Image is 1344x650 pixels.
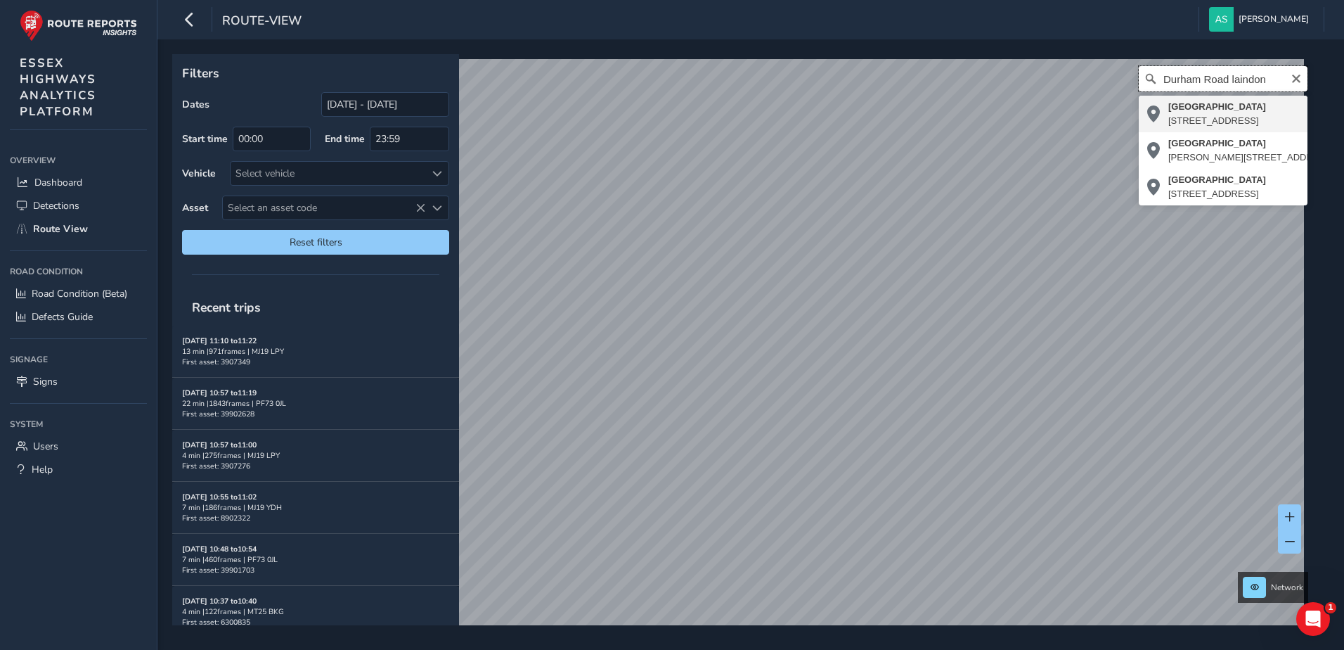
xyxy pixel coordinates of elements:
[34,176,82,189] span: Dashboard
[10,150,147,171] div: Overview
[32,463,53,476] span: Help
[182,132,228,146] label: Start time
[222,12,302,32] span: route-view
[182,336,257,346] strong: [DATE] 11:10 to 11:22
[10,414,147,435] div: System
[182,201,208,215] label: Asset
[1209,7,1234,32] img: diamond-layout
[182,492,257,502] strong: [DATE] 10:55 to 11:02
[10,458,147,481] a: Help
[33,222,88,236] span: Route View
[1168,100,1266,114] div: [GEOGRAPHIC_DATA]
[20,55,96,120] span: ESSEX HIGHWAYS ANALYTICS PLATFORM
[1168,136,1334,151] div: [GEOGRAPHIC_DATA]
[182,289,271,326] span: Recent trips
[10,194,147,217] a: Detections
[182,357,250,367] span: First asset: 3907349
[1168,114,1266,128] div: [STREET_ADDRESS]
[33,440,58,453] span: Users
[182,554,449,565] div: 7 min | 460 frames | PF73 0JL
[182,409,254,419] span: First asset: 39902628
[425,196,448,219] div: Select an asset code
[182,388,257,398] strong: [DATE] 10:57 to 11:19
[10,261,147,282] div: Road Condition
[182,167,216,180] label: Vehicle
[1168,151,1334,165] div: [PERSON_NAME][STREET_ADDRESS]
[182,544,257,554] strong: [DATE] 10:48 to 10:54
[32,310,93,324] span: Defects Guide
[10,349,147,370] div: Signage
[182,513,250,523] span: First asset: 8902322
[325,132,365,146] label: End time
[182,565,254,575] span: First asset: 39901703
[182,502,449,513] div: 7 min | 186 frames | MJ19 YDH
[10,217,147,241] a: Route View
[1168,173,1266,187] div: [GEOGRAPHIC_DATA]
[33,199,79,212] span: Detections
[1209,7,1314,32] button: [PERSON_NAME]
[182,606,449,617] div: 4 min | 122 frames | MT25 BKG
[10,305,147,329] a: Defects Guide
[231,162,425,185] div: Select vehicle
[182,98,209,111] label: Dates
[182,230,449,255] button: Reset filters
[1271,582,1303,593] span: Network
[1239,7,1309,32] span: [PERSON_NAME]
[10,370,147,393] a: Signs
[33,375,58,388] span: Signs
[1139,66,1307,91] input: Search
[32,287,127,300] span: Road Condition (Beta)
[182,398,449,409] div: 22 min | 1843 frames | PF73 0JL
[182,440,257,450] strong: [DATE] 10:57 to 11:00
[182,450,449,461] div: 4 min | 275 frames | MJ19 LPY
[193,236,439,249] span: Reset filters
[182,596,257,606] strong: [DATE] 10:37 to 10:40
[223,196,425,219] span: Select an asset code
[10,171,147,194] a: Dashboard
[182,64,449,82] p: Filters
[10,435,147,458] a: Users
[1296,602,1330,636] iframe: Intercom live chat
[20,10,137,42] img: rr logo
[1291,71,1302,84] button: Clear
[1325,602,1336,613] span: 1
[182,346,449,357] div: 13 min | 971 frames | MJ19 LPY
[10,282,147,305] a: Road Condition (Beta)
[182,617,250,627] span: First asset: 6300835
[1168,187,1266,201] div: [STREET_ADDRESS]
[177,59,1304,642] canvas: Map
[182,461,250,471] span: First asset: 3907276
